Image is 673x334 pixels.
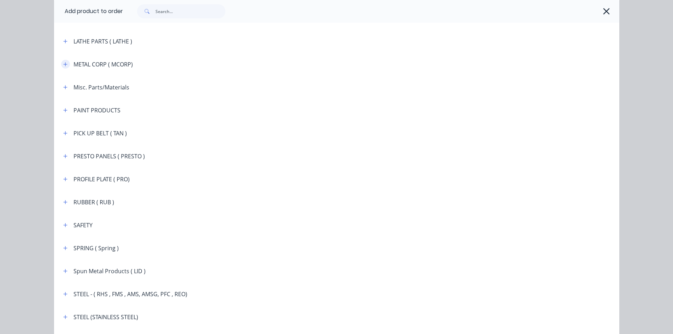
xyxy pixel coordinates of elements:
[73,198,114,206] div: RUBBER ( RUB )
[73,37,132,46] div: LATHE PARTS ( LATHE )
[73,290,187,298] div: STEEL - ( RHS , FMS , AMS, AMSG, PFC , REO)
[73,83,129,92] div: Misc. Parts/Materials
[73,267,146,275] div: Spun Metal Products ( LID )
[73,152,145,160] div: PRESTO PANELS ( PRESTO )
[73,313,138,321] div: STEEL (STAINLESS STEEL)
[73,60,133,69] div: METAL CORP ( MCORP)
[73,221,93,229] div: SAFETY
[73,244,119,252] div: SPRING ( Spring )
[73,175,130,183] div: PROFILE PLATE ( PRO)
[73,106,120,115] div: PAINT PRODUCTS
[73,129,127,137] div: PICK UP BELT ( TAN )
[155,4,225,18] input: Search...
